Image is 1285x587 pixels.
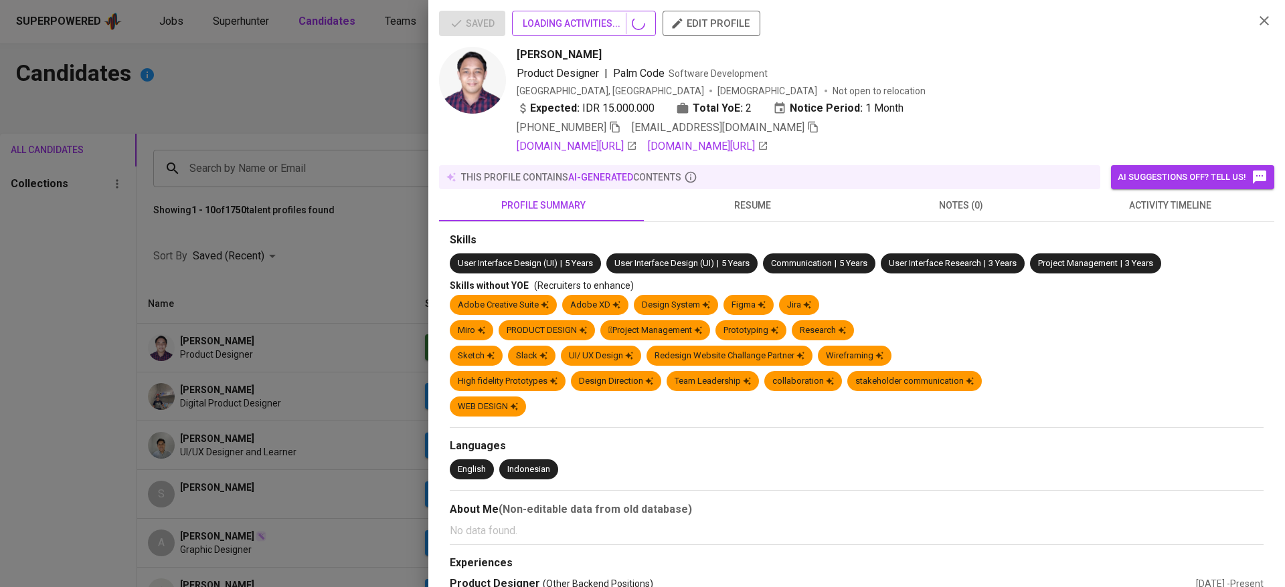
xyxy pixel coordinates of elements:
div: Experiences [450,556,1264,571]
div: Prototyping [723,324,778,337]
span: Project Management [1038,258,1118,268]
div: About Me [450,501,1264,517]
div: Adobe Creative Suite [458,299,549,312]
span: Palm Code [613,67,665,80]
div: [GEOGRAPHIC_DATA], [GEOGRAPHIC_DATA] [517,84,704,98]
div: Indonesian [507,463,550,476]
a: [DOMAIN_NAME][URL] [517,138,637,154]
div: stakeholder communication [855,375,974,388]
div: Team Leadership [675,375,751,388]
div: English [458,463,486,476]
span: | [560,257,562,270]
span: resume [656,197,849,214]
span: Skills without YOE [450,280,529,291]
span: AI suggestions off? Tell us! [1118,169,1268,185]
span: | [835,257,837,270]
b: Total YoE: [693,100,743,116]
span: [PHONE_NUMBER] [517,121,606,134]
span: Communication [771,258,832,268]
p: No data found. [450,523,1264,539]
a: [DOMAIN_NAME][URL] [648,138,768,154]
span: [EMAIL_ADDRESS][DOMAIN_NAME] [632,121,804,134]
div: Slack [516,350,547,362]
b: (Non-editable data from old database) [499,503,692,515]
span: edit profile [673,15,750,32]
span: notes (0) [865,197,1057,214]
div: IDR 15.000.000 [517,100,655,116]
div: Design Direction [579,375,653,388]
div: Wireframing [826,350,883,362]
div: Jira [787,299,811,312]
b: Expected: [530,100,580,116]
span: [PERSON_NAME] [517,47,602,63]
p: this profile contains contents [461,170,681,184]
div: Research [800,324,846,337]
div: PRODUCT DESIGN [507,324,587,337]
button: LOADING ACTIVITIES... [512,11,656,36]
button: edit profile [663,11,760,36]
span: 5 Years [565,258,593,268]
span: 3 Years [989,258,1017,268]
div: UI/ UX Design [569,350,633,362]
span: User Interface Design (UI) [458,258,558,268]
span: | [984,257,986,270]
div: WEB DESIGN [458,400,518,413]
span: (Recruiters to enhance) [534,280,634,291]
span: AI-generated [568,172,633,183]
span: profile summary [447,197,640,214]
div: Project Management [608,324,702,337]
div: collaboration [772,375,834,388]
span: | [1120,257,1122,270]
span: LOADING ACTIVITIES... [523,15,645,32]
div: Redesign Website Challange Partner [655,350,804,362]
span: 3 Years [1125,258,1153,268]
span: Product Designer [517,67,599,80]
div: Miro [458,324,485,337]
div: Figma [732,299,766,312]
span: | [717,257,719,270]
span: 5 Years [839,258,867,268]
div: Sketch [458,350,495,362]
span: User Interface Research [889,258,981,268]
span: [DEMOGRAPHIC_DATA] [717,84,819,98]
p: Not open to relocation [833,84,926,98]
div: Languages [450,439,1264,454]
span: | [604,66,608,82]
span: activity timeline [1074,197,1266,214]
span: 2 [746,100,752,116]
div: 1 Month [773,100,904,116]
span: User Interface Design (UI) [614,258,714,268]
div: Design System [642,299,710,312]
div: Skills [450,233,1264,248]
span: Software Development [669,68,768,79]
button: AI suggestions off? Tell us! [1111,165,1274,189]
div: Adobe XD [570,299,620,312]
span: 5 Years [721,258,750,268]
img: 708d22e6ca535df2ce7d378545964851.jpg [439,47,506,114]
a: edit profile [663,17,760,28]
div: High fidelity Prototypes [458,375,558,388]
b: Notice Period: [790,100,863,116]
